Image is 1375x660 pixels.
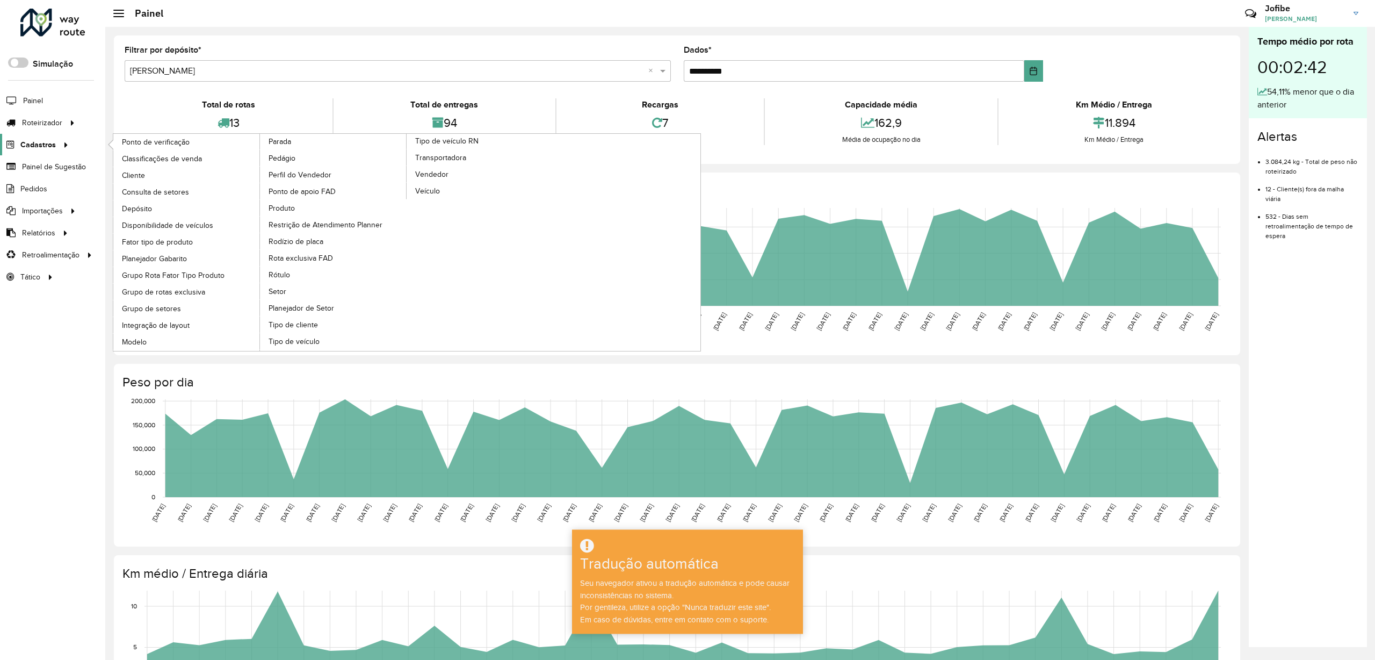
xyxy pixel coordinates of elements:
font: Planejador de Setor [269,304,334,312]
font: Parada [269,138,291,146]
font: Retroalimentação [22,251,79,259]
text: [DATE] [254,503,269,523]
font: Pedágio [269,154,295,162]
a: Cliente [113,167,260,183]
text: [DATE] [715,503,731,523]
text: [DATE] [639,503,654,523]
font: Classificações de venda [122,155,202,163]
text: [DATE] [741,503,757,523]
text: [DATE] [921,503,937,523]
text: [DATE] [945,311,960,332]
font: Importações [22,207,63,215]
font: Transportadora [415,154,466,162]
font: 11.894 [1105,116,1135,129]
a: Contato Rápido [1239,2,1262,25]
font: Pedidos [20,185,47,193]
text: [DATE] [870,503,885,523]
text: [DATE] [1048,311,1064,332]
text: [DATE] [1126,311,1141,332]
a: Ponto de verificação [113,134,260,150]
text: [DATE] [1022,311,1038,332]
font: Total de entregas [410,100,478,109]
font: Perfil do Vendedor [269,171,331,179]
font: Km Médio / Entrega [1084,135,1144,144]
text: [DATE] [996,311,1012,332]
text: 150,000 [133,421,155,428]
a: Fator tipo de produto [113,234,260,250]
a: Transportadora [407,149,554,166]
text: [DATE] [919,311,935,332]
font: Ponto de apoio FAD [269,188,336,196]
text: [DATE] [867,311,882,332]
font: Grupo Rota Fator Tipo Produto [122,271,225,279]
text: [DATE] [841,311,857,332]
font: Rodízio de placa [269,238,323,246]
font: Rótulo [269,271,290,279]
text: 200,000 [131,397,155,404]
a: Vendedor [407,166,554,182]
font: Integração de layout [122,321,190,329]
font: Recargas [642,100,678,109]
text: [DATE] [613,503,628,523]
font: Capacidade média [845,100,917,109]
font: Tipo de veículo RN [415,137,479,145]
font: Média de ocupação no dia [842,135,921,144]
text: [DATE] [895,503,911,523]
font: 162,9 [874,116,902,129]
font: 13 [229,116,240,129]
font: Consulta de setores [122,188,189,196]
font: Km médio / Entrega diária [122,566,268,580]
text: 10 [131,602,137,609]
a: Tipo de veículo RN [260,134,554,351]
text: [DATE] [947,503,962,523]
font: Planejador Gabarito [122,255,187,263]
text: 5 [133,644,137,651]
text: [DATE] [1126,503,1142,523]
text: [DATE] [793,503,808,523]
text: [DATE] [484,503,500,523]
text: [DATE] [1177,311,1193,332]
text: [DATE] [844,503,859,523]
text: [DATE] [712,311,727,332]
text: [DATE] [1024,503,1039,523]
text: [DATE] [893,311,909,332]
font: Disponibilidade de veículos [122,221,213,229]
font: Vendedor [415,170,448,178]
font: Filtrar por depósito [125,45,198,54]
text: [DATE] [767,503,783,523]
text: [DATE] [587,503,603,523]
font: 54,11% menor que o dia anterior [1257,87,1354,109]
text: [DATE] [1152,503,1168,523]
font: Veículo [415,187,440,195]
text: [DATE] [356,503,372,523]
a: Setor [260,283,407,299]
text: [DATE] [330,503,346,523]
font: Roteirizador [22,119,62,127]
text: [DATE] [176,503,192,523]
font: Alertas [1257,130,1297,144]
text: [DATE] [305,503,320,523]
text: [DATE] [690,503,705,523]
font: Grupo de rotas exclusiva [122,288,205,296]
a: Pedágio [260,150,407,166]
a: Rótulo [260,267,407,283]
font: Em caso de dúvidas, entre em contato com o suporte. [580,615,769,624]
text: [DATE] [1074,311,1090,332]
a: Consulta de setores [113,184,260,200]
font: Fator tipo de produto [122,238,193,246]
a: Ponto de apoio FAD [260,183,407,199]
font: Tradução automática [580,556,719,572]
text: [DATE] [382,503,397,523]
text: [DATE] [150,503,166,523]
text: [DATE] [1100,311,1116,332]
text: [DATE] [433,503,448,523]
a: Depósito [113,200,260,217]
text: [DATE] [202,503,218,523]
a: Parada [113,134,407,351]
a: Rota exclusiva FAD [260,250,407,266]
span: Limpar tudo [648,64,657,77]
text: [DATE] [737,311,753,332]
font: 532 - Dias sem retroalimentação de tempo de espera [1265,213,1353,239]
text: [DATE] [228,503,243,523]
text: [DATE] [815,311,831,332]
